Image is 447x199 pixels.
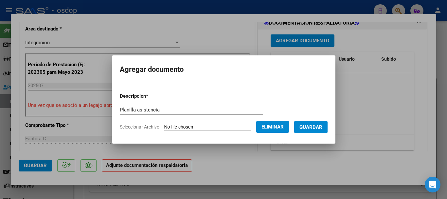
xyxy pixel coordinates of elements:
[425,177,440,192] div: Open Intercom Messenger
[120,63,328,76] h2: Agregar documento
[256,121,289,133] button: Eliminar
[299,124,322,130] span: Guardar
[294,121,328,133] button: Guardar
[120,92,182,100] p: Descripcion
[261,124,284,130] span: Eliminar
[120,124,159,129] span: Seleccionar Archivo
